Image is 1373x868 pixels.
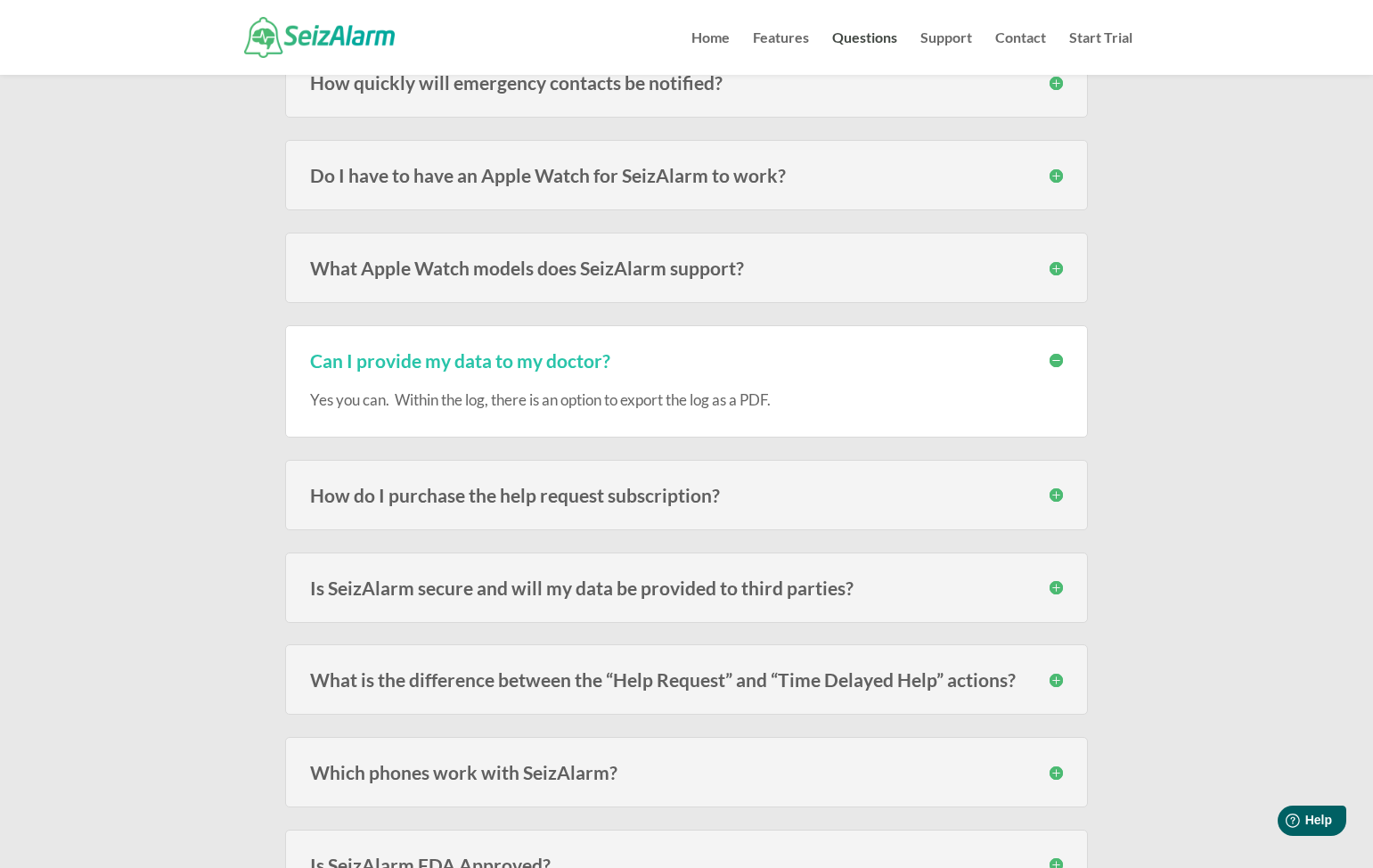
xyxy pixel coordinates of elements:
img: SeizAlarm [244,17,395,57]
a: Start Trial [1069,31,1132,75]
h3: Which phones work with SeizAlarm? [310,763,1063,782]
a: Home [691,31,730,75]
p: Yes you can. Within the log, there is an option to export the log as a PDF. [310,388,1063,412]
h3: How do I purchase the help request subscription? [310,486,1063,504]
h3: What Apple Watch models does SeizAlarm support? [310,258,1063,277]
iframe: Help widget launcher [1214,798,1353,848]
h3: What is the difference between the “Help Request” and “Time Delayed Help” actions? [310,670,1063,689]
h3: Do I have to have an Apple Watch for SeizAlarm to work? [310,166,1063,184]
a: Questions [832,31,897,75]
a: Support [920,31,972,75]
a: Features [753,31,809,75]
h3: Is SeizAlarm secure and will my data be provided to third parties? [310,578,1063,597]
a: Contact [995,31,1046,75]
h3: Can I provide my data to my doctor? [310,351,1063,370]
h3: How quickly will emergency contacts be notified? [310,73,1063,92]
